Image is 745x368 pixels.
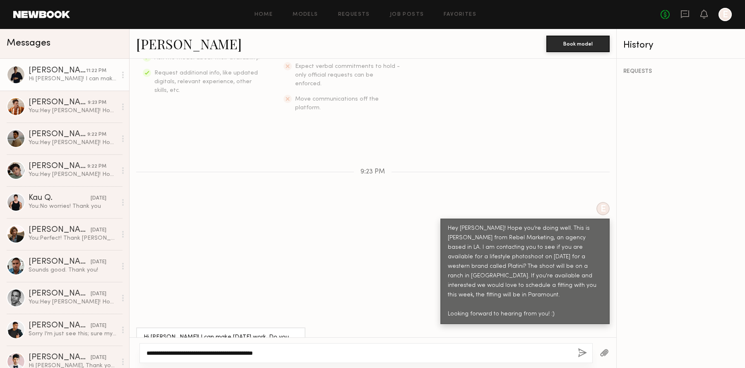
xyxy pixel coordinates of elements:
div: History [623,41,739,50]
a: E [719,8,732,21]
div: Hi [PERSON_NAME]! I can make [DATE] work. Do you know the hours and rate yet by chance? [144,333,298,352]
div: [DATE] [91,354,106,362]
div: 9:22 PM [87,131,106,139]
div: Hi [PERSON_NAME]! I can make [DATE] work. Do you know the hours and rate yet by chance? [29,75,117,83]
div: You: Perfect! Thank [PERSON_NAME] [29,234,117,242]
a: Book model [546,40,610,47]
div: [PERSON_NAME] [29,130,87,139]
div: [PERSON_NAME] [29,67,86,75]
div: REQUESTS [623,69,739,75]
a: Requests [338,12,370,17]
div: [PERSON_NAME] [29,162,87,171]
a: Home [255,12,273,17]
span: Messages [7,38,50,48]
button: Book model [546,36,610,52]
div: [PERSON_NAME] [29,322,91,330]
div: [DATE] [91,195,106,202]
div: [PERSON_NAME] [29,354,91,362]
div: Sounds good. Thank you! [29,266,117,274]
a: [PERSON_NAME] [136,35,242,53]
div: 9:22 PM [87,163,106,171]
div: You: Hey [PERSON_NAME]! Hope you’re doing well. This is [PERSON_NAME] from Rebel Marketing, an ag... [29,171,117,178]
div: 11:22 PM [86,67,106,75]
div: You: No worries! Thank you [29,202,117,210]
div: [DATE] [91,290,106,298]
div: [PERSON_NAME] [29,226,91,234]
div: You: Hey [PERSON_NAME]! Hope you’re doing well. This is [PERSON_NAME] from Rebel Marketing, an ag... [29,107,117,115]
div: [PERSON_NAME] [29,99,88,107]
span: Request additional info, like updated digitals, relevant experience, other skills, etc. [154,70,258,93]
div: Sorry I’m just see this; sure my number is [PHONE_NUMBER] Talk soon! [29,330,117,338]
div: You: Hey [PERSON_NAME]! Hope you’re doing well. This is [PERSON_NAME] from Rebel Marketing, an ag... [29,298,117,306]
a: Models [293,12,318,17]
span: Move communications off the platform. [295,96,379,111]
div: You: Hey [PERSON_NAME]! Hope you’re doing well. This is [PERSON_NAME] from Rebel Marketing, an ag... [29,139,117,147]
div: 9:23 PM [88,99,106,107]
div: Kau Q. [29,194,91,202]
a: Favorites [444,12,476,17]
div: [PERSON_NAME] [29,258,91,266]
div: [DATE] [91,258,106,266]
div: Hey [PERSON_NAME]! Hope you’re doing well. This is [PERSON_NAME] from Rebel Marketing, an agency ... [448,224,602,319]
div: [PERSON_NAME] [29,290,91,298]
div: [DATE] [91,226,106,234]
span: 9:23 PM [360,168,385,176]
a: Job Posts [390,12,424,17]
span: Expect verbal commitments to hold - only official requests can be enforced. [295,64,400,87]
div: [DATE] [91,322,106,330]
